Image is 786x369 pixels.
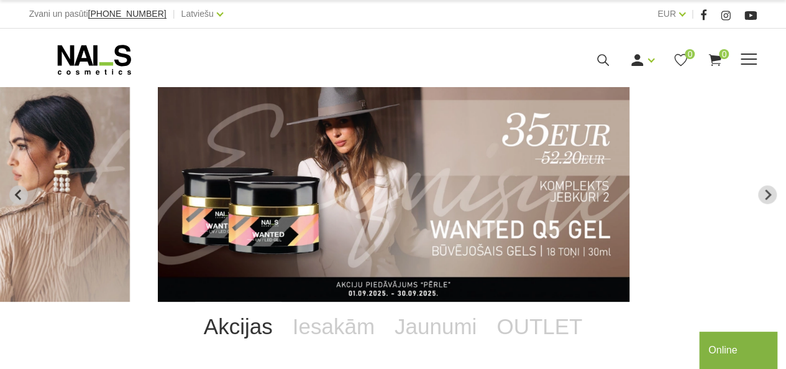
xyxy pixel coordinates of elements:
[385,302,487,352] a: Jaunumi
[707,52,723,68] a: 0
[692,6,694,22] span: |
[194,302,283,352] a: Akcijas
[9,185,28,204] button: Previous slide
[719,49,729,59] span: 0
[29,6,167,22] div: Zvani un pasūti
[283,302,385,352] a: Iesakām
[657,6,676,21] a: EUR
[685,49,695,59] span: 0
[158,87,629,302] li: 4 of 13
[88,9,167,19] a: [PHONE_NUMBER]
[181,6,214,21] a: Latviešu
[173,6,175,22] span: |
[487,302,592,352] a: OUTLET
[699,329,780,369] iframe: chat widget
[758,185,777,204] button: Next slide
[673,52,688,68] a: 0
